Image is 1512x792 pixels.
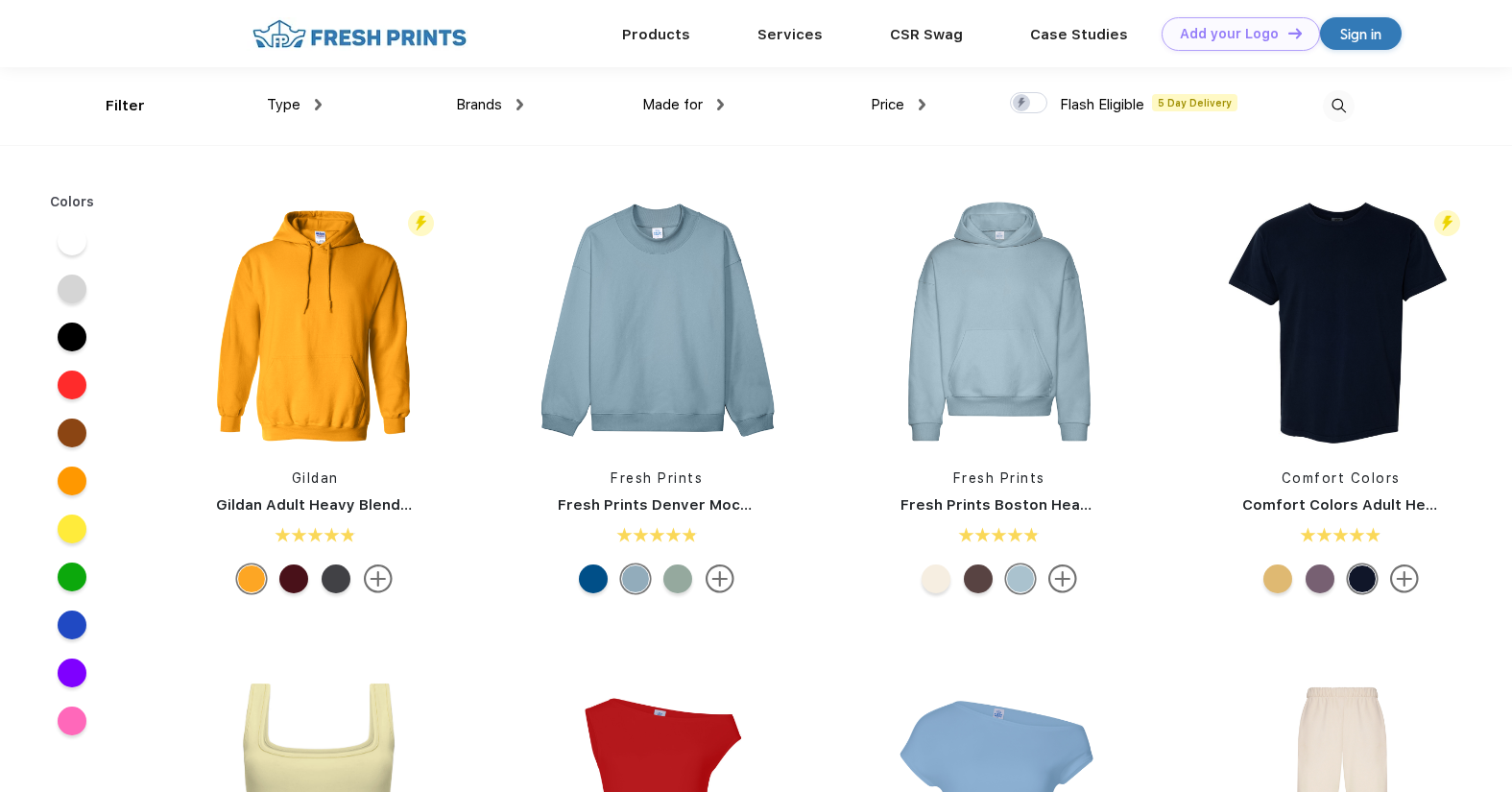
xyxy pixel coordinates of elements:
a: Comfort Colors [1282,470,1401,486]
a: Sign in [1320,17,1402,50]
div: Graphite Heather [322,564,350,593]
div: Garnet [279,564,308,593]
img: func=resize&h=266 [872,194,1127,449]
a: Gildan [292,470,339,486]
img: DT [1288,28,1302,38]
div: Sage Green [663,564,692,593]
img: func=resize&h=266 [187,194,443,449]
img: flash_active_toggle.svg [408,210,434,236]
div: Filter [106,95,145,117]
a: Fresh Prints [611,470,703,486]
img: more.svg [364,564,393,593]
img: dropdown.png [919,99,925,110]
div: Dark Chocolate [964,564,993,593]
a: Products [622,26,690,43]
span: Made for [642,96,703,113]
a: Fresh Prints Boston Heavyweight Hoodie [900,496,1204,514]
a: Gildan Adult Heavy Blend 8 Oz. 50/50 Hooded Sweatshirt [216,496,636,514]
div: Buttermilk [922,564,950,593]
span: Brands [456,96,502,113]
span: Price [871,96,904,113]
img: fo%20logo%202.webp [247,17,472,51]
img: dropdown.png [516,99,523,110]
img: func=resize&h=266 [1213,194,1469,449]
span: Flash Eligible [1060,96,1144,113]
div: True Navy [1348,564,1377,593]
div: Slate Blue [1006,564,1035,593]
a: Fresh Prints [953,470,1045,486]
img: more.svg [706,564,734,593]
div: Wine [1306,564,1334,593]
div: Sign in [1340,23,1381,45]
img: more.svg [1390,564,1419,593]
img: flash_active_toggle.svg [1434,210,1460,236]
span: Type [267,96,300,113]
div: Royal Blue [579,564,608,593]
div: Mustard [1263,564,1292,593]
img: dropdown.png [315,99,322,110]
img: more.svg [1048,564,1077,593]
div: Add your Logo [1180,26,1279,42]
div: Slate Blue [621,564,650,593]
img: dropdown.png [717,99,724,110]
div: Colors [36,192,109,212]
a: Fresh Prints Denver Mock Neck Heavyweight Sweatshirt [558,496,974,514]
img: func=resize&h=266 [529,194,784,449]
div: Gold [237,564,266,593]
img: desktop_search.svg [1323,90,1355,122]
